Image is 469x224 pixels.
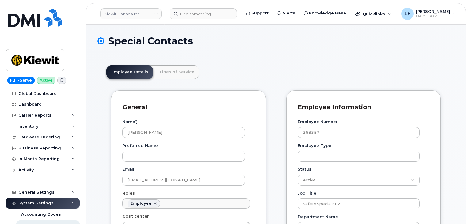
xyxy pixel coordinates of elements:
a: Employee Details [106,65,153,79]
label: Cost center [122,213,149,219]
label: Status [298,166,311,172]
h1: Special Contacts [97,36,455,46]
label: Employee Number [298,119,338,125]
a: Lines of Service [155,65,199,79]
label: Department Name [298,214,338,220]
label: Name [122,119,137,125]
h3: General [122,103,250,111]
label: Employee Type [298,143,331,149]
label: Job Title [298,190,316,196]
div: Employee [130,201,151,206]
h3: Employee Information [298,103,425,111]
label: Roles [122,190,135,196]
abbr: required [135,119,137,124]
label: Email [122,166,134,172]
label: Preferred Name [122,143,158,149]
